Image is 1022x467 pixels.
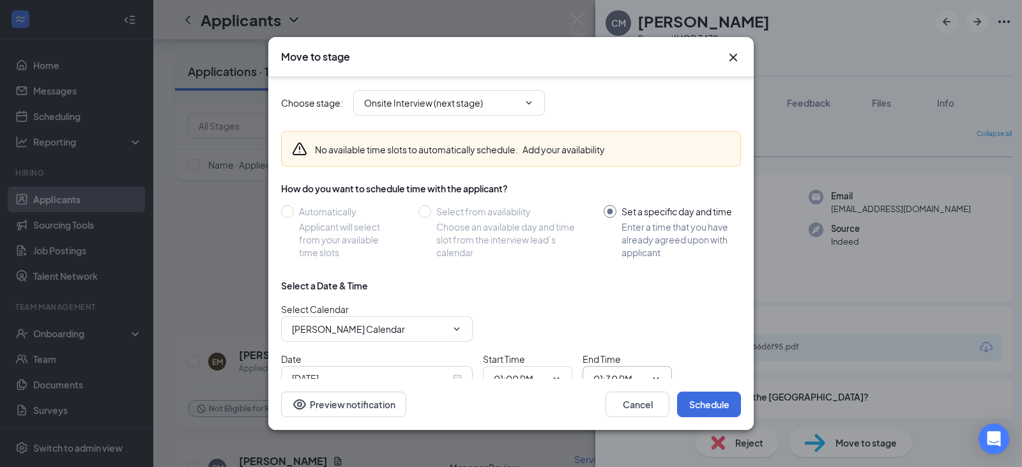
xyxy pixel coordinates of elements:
span: End Time [583,353,621,365]
svg: Eye [292,397,307,412]
input: Start time [494,372,546,386]
span: Start Time [483,353,525,365]
button: Add your availability [522,143,605,156]
button: Schedule [677,392,741,417]
svg: Warning [292,141,307,157]
input: End time [593,372,646,386]
div: No available time slots to automatically schedule. [315,143,605,156]
svg: ChevronDown [651,374,661,384]
svg: ChevronDown [551,374,561,384]
div: Open Intercom Messenger [979,424,1009,454]
span: Date [281,353,301,365]
h3: Move to stage [281,50,350,64]
div: Select a Date & Time [281,279,368,292]
button: Preview notificationEye [281,392,406,417]
svg: ChevronDown [524,98,534,108]
svg: Cross [726,50,741,65]
span: Choose stage : [281,96,343,110]
svg: ChevronDown [452,324,462,334]
span: Select Calendar [281,303,349,315]
button: Cancel [606,392,669,417]
button: Close [726,50,741,65]
div: How do you want to schedule time with the applicant? [281,182,741,195]
input: Sep 15, 2025 [292,371,450,385]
